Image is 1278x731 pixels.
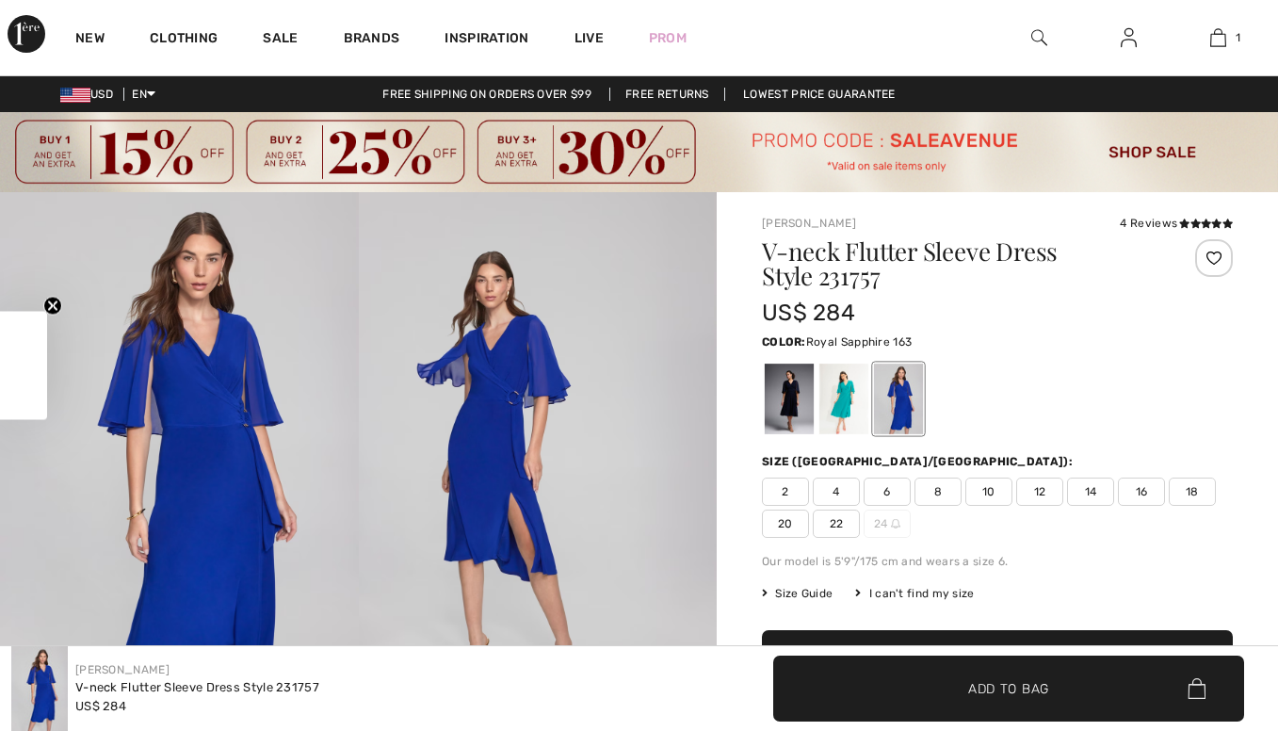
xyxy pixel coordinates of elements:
span: 24 [864,510,911,538]
img: search the website [1031,26,1047,49]
a: 1 [1174,26,1262,49]
a: Lowest Price Guarantee [728,88,911,101]
div: Size ([GEOGRAPHIC_DATA]/[GEOGRAPHIC_DATA]): [762,453,1076,470]
span: 1 [1236,29,1240,46]
a: Free Returns [609,88,725,101]
div: V-neck Flutter Sleeve Dress Style 231757 [75,678,319,697]
a: Prom [649,28,687,48]
span: Inspiration [445,30,528,50]
span: EN [132,88,155,101]
span: 10 [965,478,1012,506]
img: My Bag [1210,26,1226,49]
div: I can't find my size [855,585,974,602]
a: Brands [344,30,400,50]
a: [PERSON_NAME] [762,217,856,230]
h1: V-neck Flutter Sleeve Dress Style 231757 [762,239,1155,288]
span: 4 [813,478,860,506]
span: 14 [1067,478,1114,506]
span: US$ 284 [75,699,126,713]
img: My Info [1121,26,1137,49]
img: US Dollar [60,88,90,103]
div: Midnight Blue [765,364,814,434]
span: Color: [762,335,806,349]
img: V-Neck Flutter Sleeve Dress Style 231757. 2 [359,192,718,729]
button: Add to Bag [762,630,1233,696]
span: 20 [762,510,809,538]
img: Bag.svg [1188,678,1205,699]
span: US$ 284 [762,300,855,326]
a: Clothing [150,30,218,50]
div: Our model is 5'9"/175 cm and wears a size 6. [762,553,1233,570]
span: 6 [864,478,911,506]
span: 8 [914,478,962,506]
div: Royal Sapphire 163 [874,364,923,434]
button: Close teaser [43,297,62,316]
img: ring-m.svg [891,519,900,528]
span: 2 [762,478,809,506]
a: Free shipping on orders over $99 [367,88,607,101]
span: 12 [1016,478,1063,506]
img: V-Neck Flutter Sleeve Dress Style 231757 [11,646,68,731]
button: Add to Bag [773,656,1244,722]
div: 4 Reviews [1120,215,1233,232]
a: [PERSON_NAME] [75,663,170,676]
span: Add to Bag [968,678,1049,698]
span: Size Guide [762,585,833,602]
a: New [75,30,105,50]
span: 18 [1169,478,1216,506]
div: Ocean blue [819,364,868,434]
a: Sign In [1106,26,1152,50]
span: 22 [813,510,860,538]
span: Royal Sapphire 163 [806,335,912,349]
a: Live [574,28,604,48]
span: 16 [1118,478,1165,506]
img: 1ère Avenue [8,15,45,53]
a: Sale [263,30,298,50]
span: USD [60,88,121,101]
